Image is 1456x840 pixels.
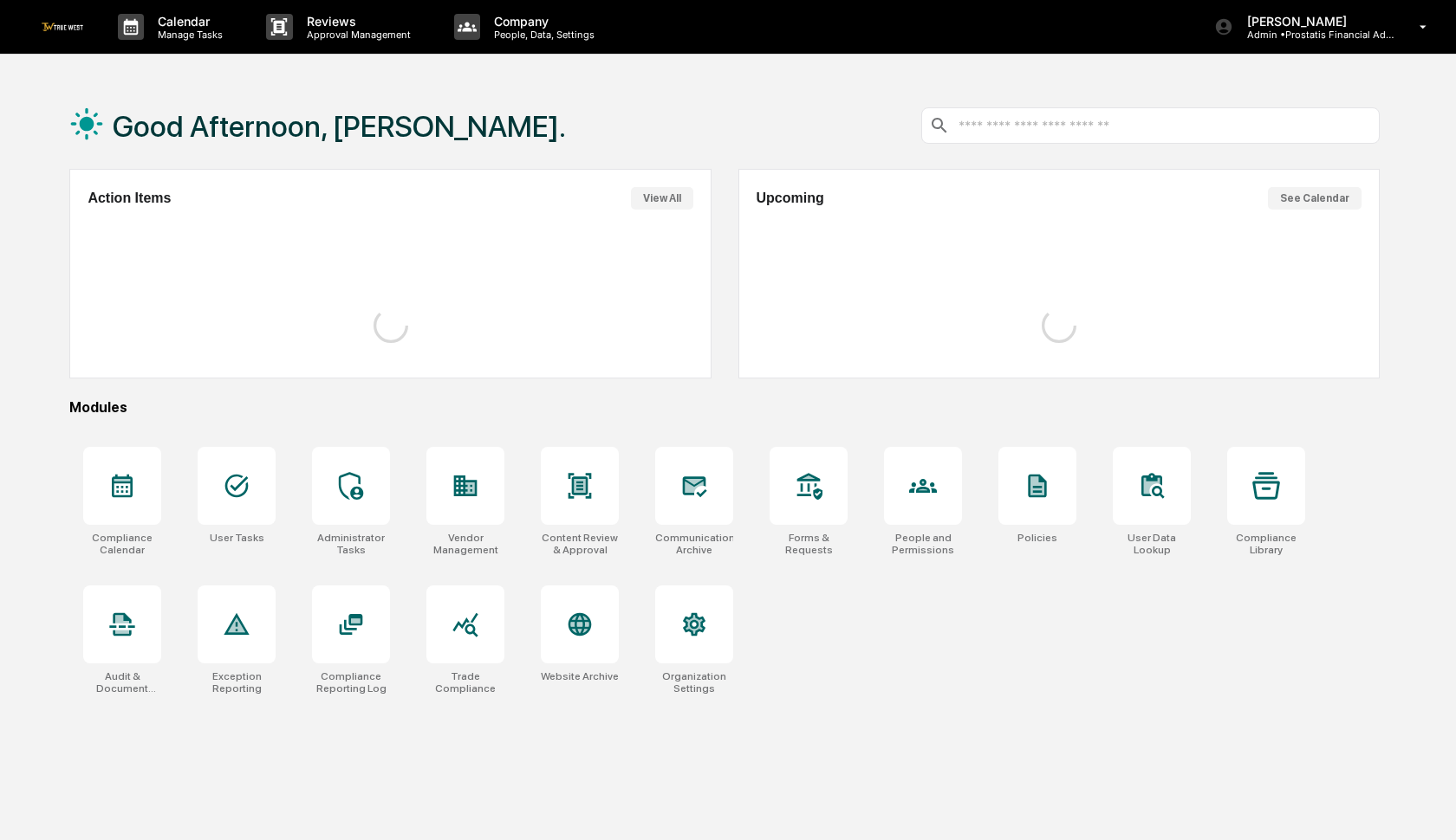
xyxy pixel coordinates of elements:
img: logo [42,23,83,30]
div: Exception Reporting [198,670,276,695]
button: See Calendar [1268,187,1362,210]
p: People, Data, Settings [480,29,603,41]
p: Company [480,14,603,29]
div: Communications Archive [655,532,733,556]
div: Modules [69,399,1380,416]
div: People and Permissions [884,532,962,556]
h1: Good Afternoon, [PERSON_NAME]. [113,109,566,144]
button: View All [631,187,693,210]
div: Compliance Library [1227,532,1305,556]
div: User Data Lookup [1113,532,1191,556]
div: Administrator Tasks [312,532,390,556]
div: Compliance Calendar [83,532,161,556]
div: User Tasks [210,532,264,544]
div: Vendor Management [426,532,504,556]
div: Compliance Reporting Log [312,670,390,695]
div: Policies [1017,532,1057,544]
div: Audit & Document Logs [83,670,161,695]
p: [PERSON_NAME] [1233,14,1394,29]
div: Content Review & Approval [541,532,619,556]
div: Forms & Requests [770,532,848,556]
h2: Action Items [88,191,171,206]
p: Calendar [144,14,231,29]
div: Organization Settings [655,670,733,695]
h2: Upcoming [757,191,824,206]
div: Trade Compliance [426,670,504,695]
p: Approval Management [293,29,419,41]
p: Manage Tasks [144,29,231,41]
p: Admin • Prostatis Financial Advisors [1233,29,1394,41]
div: Website Archive [541,670,619,682]
p: Reviews [293,14,419,29]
